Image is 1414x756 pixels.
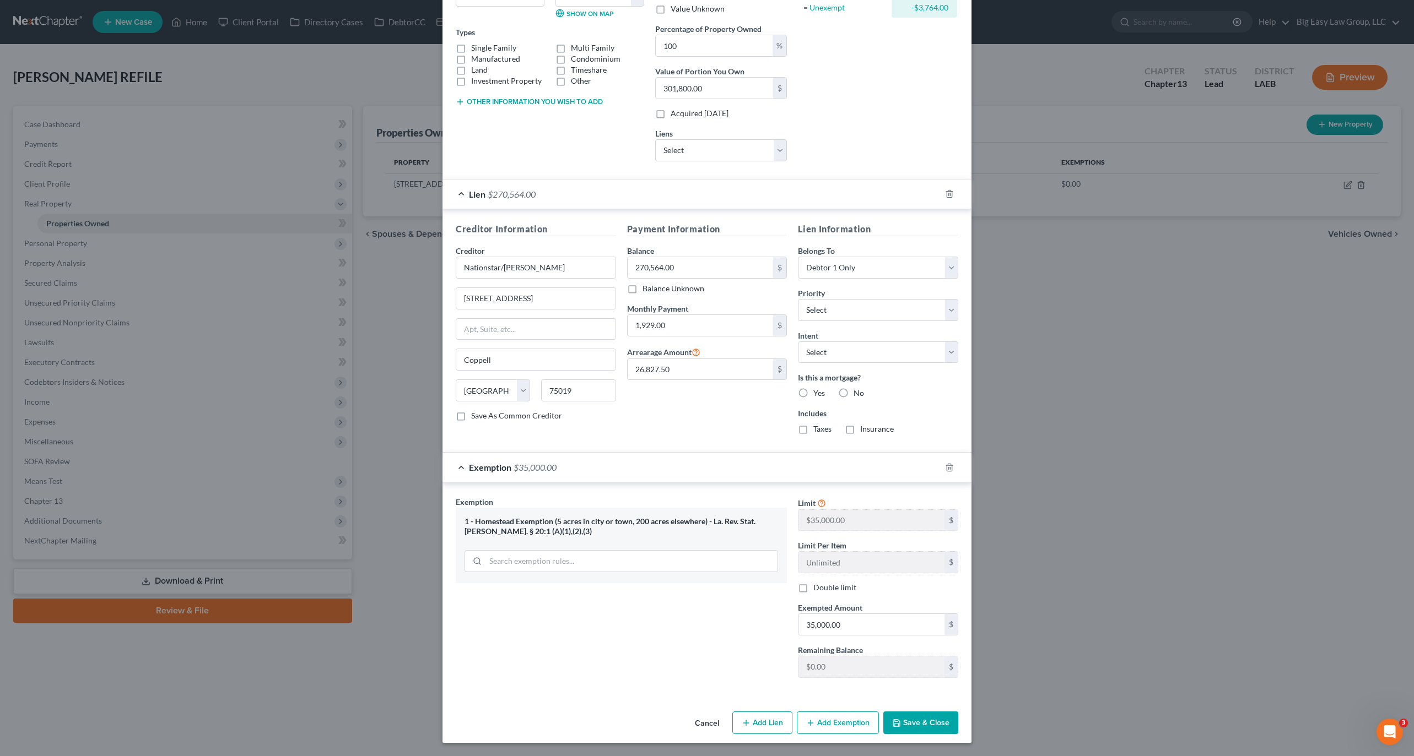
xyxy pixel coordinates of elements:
button: Cancel [686,713,728,735]
label: Multi Family [571,42,614,53]
input: 0.00 [656,78,773,99]
button: Save & Close [883,711,958,735]
label: Yes [813,388,825,399]
input: Search creditor by name... [456,257,616,279]
div: $ [773,78,786,99]
input: Enter zip... [541,379,616,401]
input: Apt, Suite, etc... [456,319,616,340]
h5: Creditor Information [456,222,616,236]
input: 0.00 [656,35,773,56]
span: Creditor [456,246,485,255]
label: Percentage of Property Owned [655,23,762,35]
label: Timeshare [571,64,607,75]
input: Enter address... [456,288,616,309]
input: 0.00 [628,315,774,336]
label: Acquired [DATE] [671,108,728,119]
div: $ [773,257,786,278]
iframe: Intercom live chat [1377,719,1403,745]
input: -- [798,510,945,531]
input: 0.00 [798,614,945,635]
label: Taxes [813,423,832,434]
div: = Unexempt [803,2,887,13]
input: Search exemption rules... [485,551,778,572]
a: Show on Map [555,9,613,18]
label: Condominium [571,53,620,64]
div: -$3,764.00 [900,2,948,13]
span: Lien [469,189,485,199]
label: Monthly Payment [627,303,688,314]
input: -- [798,656,945,677]
label: Other [571,75,591,86]
label: Limit Per Item [798,540,846,551]
label: Single Family [471,42,516,53]
button: Add Exemption [797,711,879,735]
div: $ [945,656,958,677]
input: -- [798,552,945,573]
span: $270,564.00 [488,189,536,199]
span: $35,000.00 [514,462,557,472]
span: Exemption [456,497,493,507]
span: Exemption [469,462,511,472]
div: % [773,35,786,56]
div: 1 - Homestead Exemption (5 acres in city or town, 200 acres elsewhere) - La. Rev. Stat. [PERSON_N... [465,516,778,537]
h5: Payment Information [627,222,787,236]
span: Priority [798,289,825,298]
label: Double limit [813,582,856,593]
label: Balance [627,245,654,257]
span: Belongs To [798,246,835,255]
label: Balance Unknown [643,283,704,294]
input: Enter city... [456,349,616,370]
label: Value of Portion You Own [655,66,744,77]
label: Remaining Balance [798,644,863,656]
label: Includes [798,407,958,419]
span: Limit [798,498,816,508]
label: Save As Common Creditor [471,410,562,421]
label: Land [471,64,488,75]
span: Exempted Amount [798,603,862,612]
div: $ [773,359,786,380]
label: Is this a mortgage? [798,372,958,383]
label: Investment Property [471,75,542,86]
label: Liens [655,128,673,139]
label: Manufactured [471,53,520,64]
label: No [854,388,864,399]
div: $ [945,614,958,635]
button: Other information you wish to add [456,97,603,106]
input: 0.00 [628,257,774,278]
label: Intent [798,330,818,341]
label: Arrearage Amount [627,345,700,358]
input: 0.00 [628,359,774,380]
label: Insurance [860,423,894,434]
button: Add Lien [732,711,792,735]
div: $ [773,315,786,336]
div: $ [945,510,958,531]
label: Types [456,26,475,38]
label: Value Unknown [671,3,725,14]
span: 3 [1399,719,1408,727]
div: $ [945,552,958,573]
h5: Lien Information [798,222,958,236]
